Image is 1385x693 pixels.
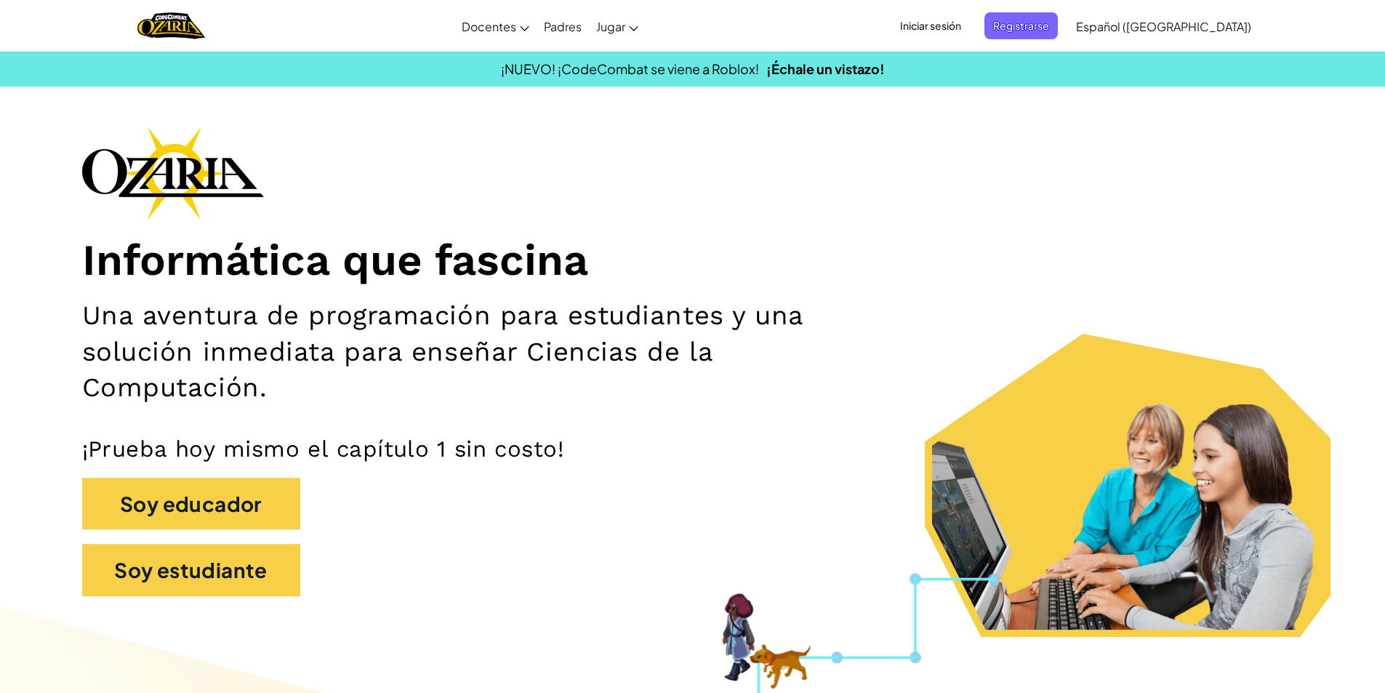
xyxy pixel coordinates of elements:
[82,127,264,220] img: Ozaria branding logo
[137,11,205,41] img: Home
[82,435,1304,463] p: ¡Prueba hoy mismo el capítulo 1 sin costo!
[766,60,885,77] a: ¡Échale un vistazo!
[82,234,1304,287] h1: Informática que fascina
[596,19,625,34] span: Jugar
[82,544,300,596] button: Soy estudiante
[984,12,1058,39] button: Registrarse
[1076,19,1251,34] span: Español ([GEOGRAPHIC_DATA])
[501,60,759,77] span: ¡NUEVO! ¡CodeCombat se viene a Roblox!
[462,19,516,34] span: Docentes
[1069,7,1258,46] a: Español ([GEOGRAPHIC_DATA])
[82,297,901,405] h2: Una aventura de programación para estudiantes y una solución inmediata para enseñar Ciencias de l...
[82,478,300,530] button: Soy educador
[454,7,537,46] a: Docentes
[589,7,646,46] a: Jugar
[537,7,589,46] a: Padres
[137,11,205,41] a: Ozaria by CodeCombat logo
[891,12,970,39] button: Iniciar sesión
